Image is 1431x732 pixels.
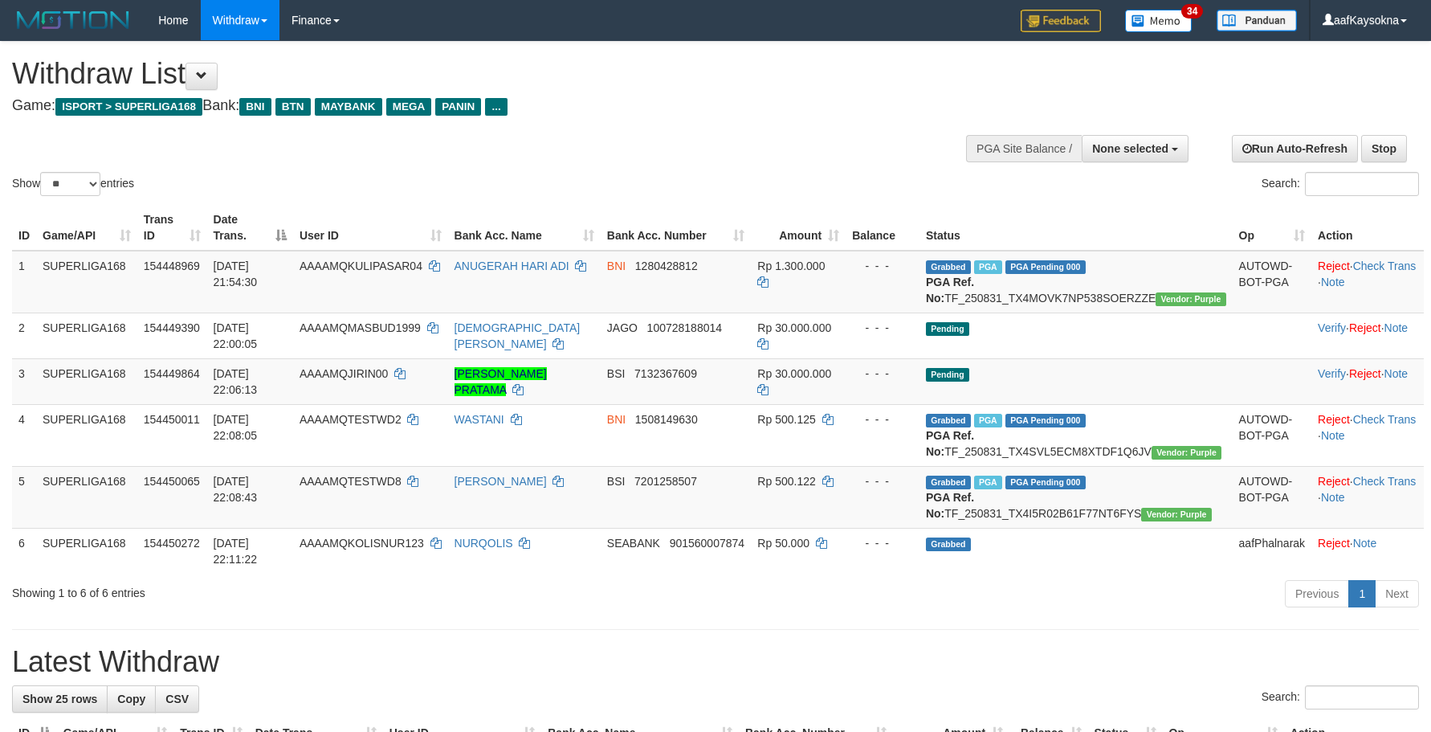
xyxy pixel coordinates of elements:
span: BSI [607,475,626,488]
span: Rp 500.122 [757,475,815,488]
td: aafPhalnarak [1233,528,1312,574]
div: - - - [852,258,913,274]
b: PGA Ref. No: [926,429,974,458]
img: Feedback.jpg [1021,10,1101,32]
a: Note [1384,321,1409,334]
span: PGA Pending [1005,260,1086,274]
td: · · [1311,251,1424,313]
th: Status [919,205,1233,251]
span: Pending [926,368,969,382]
span: Copy 1280428812 to clipboard [635,260,698,272]
span: [DATE] 22:08:43 [214,475,258,504]
span: [DATE] 22:06:13 [214,367,258,396]
span: AAAAMQKOLISNUR123 [300,537,424,550]
span: Copy 901560007874 to clipboard [670,537,744,550]
td: · [1311,528,1424,574]
span: Rp 50.000 [757,537,809,550]
th: ID [12,205,36,251]
a: WASTANI [455,413,504,426]
span: AAAAMQKULIPASAR04 [300,260,422,272]
div: - - - [852,366,913,382]
td: SUPERLIGA168 [36,466,137,528]
span: Rp 500.125 [757,413,815,426]
img: panduan.png [1217,10,1297,31]
a: Reject [1318,475,1350,488]
a: Check Trans [1353,260,1417,272]
span: BSI [607,367,626,380]
td: 4 [12,404,36,466]
span: AAAAMQMASBUD1999 [300,321,421,334]
td: AUTOWD-BOT-PGA [1233,251,1312,313]
span: CSV [165,693,189,705]
select: Showentries [40,172,100,196]
a: 1 [1348,580,1376,607]
span: Rp 30.000.000 [757,367,831,380]
div: - - - [852,535,913,551]
div: - - - [852,320,913,336]
td: · · [1311,404,1424,466]
a: Reject [1349,367,1381,380]
td: SUPERLIGA168 [36,528,137,574]
button: None selected [1082,135,1188,162]
span: Pending [926,322,969,336]
div: PGA Site Balance / [966,135,1082,162]
span: 154449864 [144,367,200,380]
th: Balance [846,205,919,251]
a: NURQOLIS [455,537,513,550]
div: Showing 1 to 6 of 6 entries [12,579,585,601]
input: Search: [1305,685,1419,710]
span: Copy [117,693,145,705]
span: Grabbed [926,414,971,427]
th: Date Trans.: activate to sort column descending [207,205,293,251]
a: Next [1375,580,1419,607]
a: Note [1321,276,1345,288]
span: 154450272 [144,537,200,550]
label: Show entries [12,172,134,196]
span: AAAAMQTESTWD2 [300,413,402,426]
span: Copy 7132367609 to clipboard [634,367,697,380]
span: SEABANK [607,537,660,550]
label: Search: [1262,685,1419,710]
span: 154448969 [144,260,200,272]
a: Previous [1285,580,1349,607]
label: Search: [1262,172,1419,196]
td: SUPERLIGA168 [36,313,137,358]
span: PGA Pending [1005,476,1086,489]
span: Copy 100728188014 to clipboard [647,321,722,334]
a: Run Auto-Refresh [1232,135,1358,162]
span: PANIN [435,98,481,116]
span: None selected [1092,142,1168,155]
span: Show 25 rows [22,693,97,705]
a: Reject [1318,413,1350,426]
a: CSV [155,685,199,713]
a: Reject [1349,321,1381,334]
span: MAYBANK [315,98,382,116]
th: User ID: activate to sort column ascending [293,205,448,251]
td: 3 [12,358,36,404]
h4: Game: Bank: [12,98,938,114]
td: AUTOWD-BOT-PGA [1233,466,1312,528]
span: [DATE] 21:54:30 [214,260,258,288]
span: AAAAMQJIRIN00 [300,367,388,380]
a: Reject [1318,260,1350,272]
div: - - - [852,473,913,489]
span: BNI [607,260,626,272]
td: SUPERLIGA168 [36,358,137,404]
span: [DATE] 22:11:22 [214,537,258,566]
td: · · [1311,358,1424,404]
div: - - - [852,411,913,427]
span: MEGA [386,98,432,116]
img: Button%20Memo.svg [1125,10,1192,32]
span: 154449390 [144,321,200,334]
th: Game/API: activate to sort column ascending [36,205,137,251]
td: 2 [12,313,36,358]
td: TF_250831_TX4I5R02B61F77NT6FYS [919,466,1233,528]
span: 34 [1181,4,1203,18]
td: 1 [12,251,36,313]
td: TF_250831_TX4MOVK7NP538SOERZZE [919,251,1233,313]
a: Note [1321,429,1345,442]
span: AAAAMQTESTWD8 [300,475,402,488]
a: Note [1384,367,1409,380]
span: BNI [607,413,626,426]
a: [PERSON_NAME] [455,475,547,488]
